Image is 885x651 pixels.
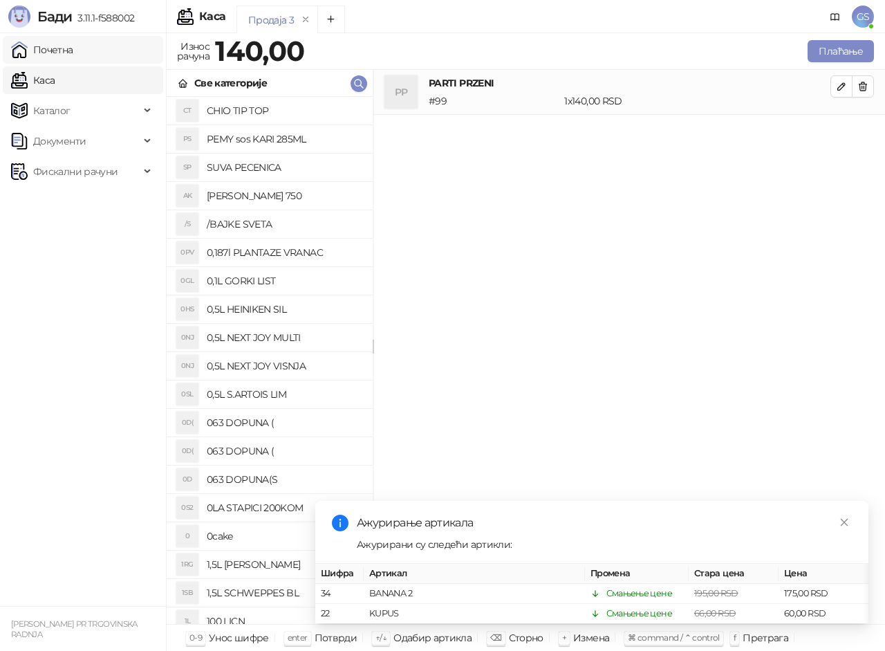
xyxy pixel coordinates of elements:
td: BANANA 2 [364,584,585,604]
h4: PEMY sos KARI 285ML [207,128,362,150]
h4: /BAJKE SVETA [207,213,362,235]
h4: SUVA PECENICA [207,156,362,178]
div: 0D( [176,440,198,462]
span: GS [852,6,874,28]
h4: 063 DOPUNA ( [207,412,362,434]
div: 1RG [176,553,198,576]
div: Одабир артикла [393,629,472,647]
h4: 0,5L HEINIKEN SIL [207,298,362,320]
div: /S [176,213,198,235]
div: 1 x 140,00 RSD [561,93,833,109]
span: Бади [37,8,72,25]
div: Сторно [509,629,543,647]
h4: 0,1L GORKI LIST [207,270,362,292]
th: Цена [779,564,868,584]
div: Измена [573,629,609,647]
div: 0HS [176,298,198,320]
div: 1SB [176,582,198,604]
div: grid [167,97,373,624]
span: Фискални рачуни [33,158,118,185]
th: Стара цена [689,564,779,584]
h4: [PERSON_NAME] 750 [207,185,362,207]
div: Потврди [315,629,357,647]
div: PP [384,75,418,109]
td: 175,00 RSD [779,584,868,604]
h4: 0,5L S.ARTOIS LIM [207,383,362,405]
a: Почетна [11,36,73,64]
h4: PARTI PRZENI [429,75,830,91]
span: close [839,517,849,527]
a: Документација [824,6,846,28]
span: info-circle [332,515,348,531]
div: Продаја 3 [248,12,294,28]
th: Промена [585,564,689,584]
span: 3.11.1-f588002 [72,12,134,24]
h4: 0cake [207,525,362,547]
span: 195,00 RSD [694,588,738,598]
div: SP [176,156,198,178]
div: Износ рачуна [174,37,212,65]
button: remove [297,14,315,26]
div: 1L [176,610,198,632]
div: Ажурирани су следећи артикли: [357,537,852,552]
div: 0NJ [176,327,198,349]
th: Артикал [364,564,585,584]
h4: 063 DOPUNA(S [207,468,362,490]
span: Документи [33,127,86,155]
div: 0PV [176,241,198,264]
div: 0SL [176,383,198,405]
div: 0GL [176,270,198,292]
h4: 0,5L NEXT JOY MULTI [207,327,362,349]
div: Претрага [743,629,788,647]
h4: 1,5L SCHWEPPES BL [207,582,362,604]
small: [PERSON_NAME] PR TRGOVINSKA RADNJA [11,619,138,639]
button: Add tab [317,6,345,33]
h4: 063 DOPUNA ( [207,440,362,462]
span: ⌘ command / ⌃ control [628,632,720,643]
div: CT [176,100,198,122]
div: Смањење цене [606,587,672,600]
div: Унос шифре [209,629,269,647]
th: Шифра [315,564,364,584]
td: KUPUS [364,604,585,624]
h4: 0LA STAPICI 200KOM [207,497,362,519]
span: f [734,632,736,643]
h4: CHIO TIP TOP [207,100,362,122]
a: Каса [11,66,55,94]
span: + [562,632,566,643]
a: Close [837,515,852,530]
div: Све категорије [194,75,267,91]
h4: 1,5L [PERSON_NAME] [207,553,362,576]
h4: 0,187l PLANTAZE VRANAC [207,241,362,264]
span: Каталог [33,97,71,125]
strong: 140,00 [215,34,304,68]
h4: 100 LICN [207,610,362,632]
div: PS [176,128,198,150]
div: 0NJ [176,355,198,377]
span: enter [288,632,308,643]
h4: 0,5L NEXT JOY VISNJA [207,355,362,377]
div: AK [176,185,198,207]
span: ⌫ [490,632,501,643]
div: # 99 [426,93,561,109]
div: 0D [176,468,198,490]
span: 0-9 [189,632,202,643]
td: 34 [315,584,364,604]
div: Ажурирање артикала [357,515,852,531]
img: Logo [8,6,30,28]
div: 0 [176,525,198,547]
button: Плаћање [808,40,874,62]
div: Каса [199,11,225,22]
div: 0S2 [176,497,198,519]
div: 0D( [176,412,198,434]
div: Смањење цене [606,607,672,621]
span: ↑/↓ [375,632,386,643]
td: 22 [315,604,364,624]
td: 60,00 RSD [779,604,868,624]
span: 66,00 RSD [694,608,736,618]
